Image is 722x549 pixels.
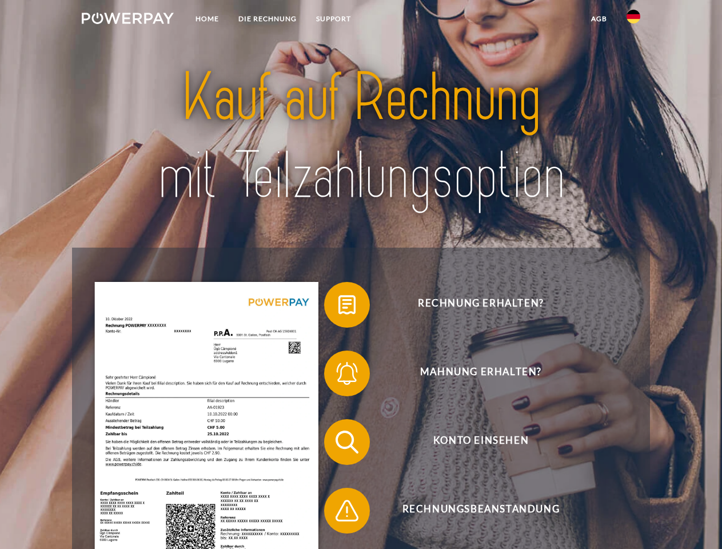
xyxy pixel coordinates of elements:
img: qb_search.svg [333,428,361,456]
button: Rechnung erhalten? [324,282,621,328]
img: qb_warning.svg [333,496,361,525]
button: Rechnungsbeanstandung [324,488,621,534]
img: qb_bell.svg [333,359,361,388]
button: Konto einsehen [324,419,621,465]
img: qb_bill.svg [333,291,361,319]
button: Mahnung erhalten? [324,351,621,396]
img: logo-powerpay-white.svg [82,13,174,24]
span: Rechnung erhalten? [341,282,621,328]
a: Home [186,9,229,29]
img: title-powerpay_de.svg [109,55,613,219]
span: Mahnung erhalten? [341,351,621,396]
span: Konto einsehen [341,419,621,465]
a: DIE RECHNUNG [229,9,306,29]
a: SUPPORT [306,9,361,29]
img: de [627,10,640,23]
span: Rechnungsbeanstandung [341,488,621,534]
a: agb [581,9,617,29]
